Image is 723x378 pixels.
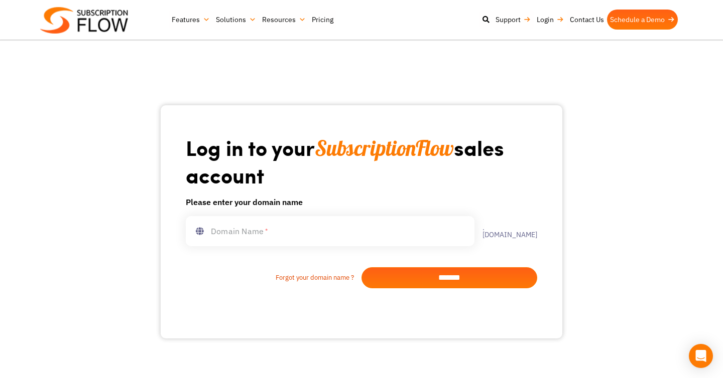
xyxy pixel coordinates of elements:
[493,10,534,30] a: Support
[315,135,454,161] span: SubscriptionFlow
[169,10,213,30] a: Features
[186,134,537,188] h1: Log in to your sales account
[567,10,607,30] a: Contact Us
[689,344,713,368] div: Open Intercom Messenger
[259,10,309,30] a: Resources
[474,224,537,238] label: .[DOMAIN_NAME]
[607,10,678,30] a: Schedule a Demo
[213,10,259,30] a: Solutions
[186,196,537,208] h6: Please enter your domain name
[186,273,361,283] a: Forgot your domain name ?
[534,10,567,30] a: Login
[40,7,128,34] img: Subscriptionflow
[309,10,336,30] a: Pricing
